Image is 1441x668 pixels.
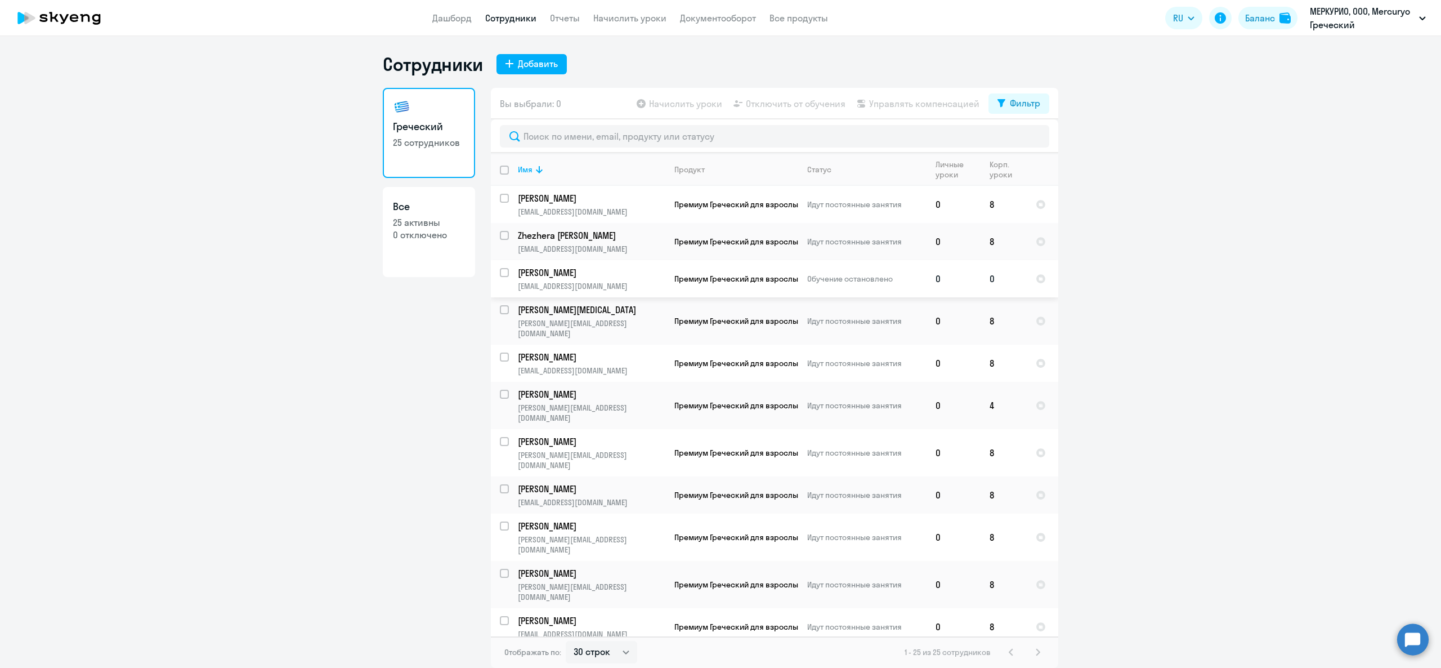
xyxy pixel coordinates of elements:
p: МЕРКУРИО, ООО, Mercuryo Греческий [1310,5,1415,32]
div: Корп. уроки [990,159,1018,180]
td: 0 [981,260,1027,297]
a: [PERSON_NAME][EMAIL_ADDRESS][DOMAIN_NAME] [518,483,665,507]
span: Премиум Греческий для взрослых [674,490,802,500]
p: [EMAIL_ADDRESS][DOMAIN_NAME] [518,244,665,254]
p: Идут постоянные занятия [807,532,926,542]
td: 0 [927,223,981,260]
p: Идут постоянные занятия [807,316,926,326]
td: 0 [927,514,981,561]
p: Zhezhera [PERSON_NAME] [518,229,665,242]
td: 0 [927,186,981,223]
a: [PERSON_NAME][PERSON_NAME][EMAIL_ADDRESS][DOMAIN_NAME] [518,435,665,470]
button: Балансbalance [1238,7,1297,29]
td: 8 [981,476,1027,514]
p: [PERSON_NAME] [518,483,665,495]
a: [PERSON_NAME][EMAIL_ADDRESS][DOMAIN_NAME] [518,614,665,639]
span: Премиум Греческий для взрослых [674,448,802,458]
td: 4 [981,382,1027,429]
span: Премиум Греческий для взрослых [674,274,802,284]
p: Идут постоянные занятия [807,358,926,368]
img: balance [1279,12,1291,24]
p: [PERSON_NAME][MEDICAL_DATA] [518,304,665,316]
div: Фильтр [1010,96,1040,110]
p: [PERSON_NAME] [518,192,665,204]
a: [PERSON_NAME][PERSON_NAME][EMAIL_ADDRESS][DOMAIN_NAME] [518,388,665,423]
td: 8 [981,297,1027,345]
p: 25 активны [393,216,465,229]
td: 8 [981,186,1027,223]
div: Имя [518,164,532,175]
p: Идут постоянные занятия [807,490,926,500]
a: Отчеты [550,12,580,24]
h3: Греческий [393,119,465,134]
a: [PERSON_NAME][EMAIL_ADDRESS][DOMAIN_NAME] [518,351,665,376]
p: [EMAIL_ADDRESS][DOMAIN_NAME] [518,497,665,507]
div: Баланс [1245,11,1275,25]
td: 0 [927,429,981,476]
div: Продукт [674,164,798,175]
td: 8 [981,429,1027,476]
span: Премиум Греческий для взрослых [674,580,802,590]
p: [PERSON_NAME][EMAIL_ADDRESS][DOMAIN_NAME] [518,582,665,602]
p: [PERSON_NAME][EMAIL_ADDRESS][DOMAIN_NAME] [518,535,665,555]
span: Премиум Греческий для взрослых [674,358,802,368]
td: 0 [927,608,981,645]
a: Все25 активны0 отключено [383,187,475,277]
a: Документооборот [680,12,756,24]
h1: Сотрудники [383,53,483,75]
div: Продукт [674,164,705,175]
td: 0 [927,382,981,429]
p: [PERSON_NAME] [518,435,665,448]
h3: Все [393,199,465,214]
span: Премиум Греческий для взрослых [674,532,802,542]
p: Идут постоянные занятия [807,400,926,411]
a: Дашборд [432,12,472,24]
a: [PERSON_NAME][EMAIL_ADDRESS][DOMAIN_NAME] [518,192,665,217]
p: [EMAIL_ADDRESS][DOMAIN_NAME] [518,281,665,291]
p: Идут постоянные занятия [807,237,926,247]
a: [PERSON_NAME][EMAIL_ADDRESS][DOMAIN_NAME] [518,266,665,291]
p: Идут постоянные занятия [807,199,926,210]
span: Премиум Греческий для взрослых [674,316,802,326]
p: [PERSON_NAME][EMAIL_ADDRESS][DOMAIN_NAME] [518,450,665,470]
button: RU [1165,7,1202,29]
div: Добавить [518,57,558,70]
div: Корп. уроки [990,159,1026,180]
span: 1 - 25 из 25 сотрудников [905,647,991,657]
td: 0 [927,297,981,345]
div: Статус [807,164,926,175]
td: 8 [981,345,1027,382]
p: [PERSON_NAME] [518,614,665,627]
td: 8 [981,608,1027,645]
p: Обучение остановлено [807,274,926,284]
a: Начислить уроки [593,12,666,24]
div: Личные уроки [936,159,972,180]
p: [EMAIL_ADDRESS][DOMAIN_NAME] [518,207,665,217]
p: 25 сотрудников [393,136,465,149]
td: 0 [927,561,981,608]
span: RU [1173,11,1183,25]
td: 0 [927,345,981,382]
p: [PERSON_NAME] [518,266,665,279]
p: [PERSON_NAME][EMAIL_ADDRESS][DOMAIN_NAME] [518,403,665,423]
button: МЕРКУРИО, ООО, Mercuryo Греческий [1304,5,1431,32]
span: Премиум Греческий для взрослых [674,622,802,632]
a: Греческий25 сотрудников [383,88,475,178]
span: Премиум Греческий для взрослых [674,237,802,247]
a: [PERSON_NAME][PERSON_NAME][EMAIL_ADDRESS][DOMAIN_NAME] [518,520,665,555]
a: Все продукты [769,12,828,24]
span: Отображать по: [504,647,561,657]
a: [PERSON_NAME][PERSON_NAME][EMAIL_ADDRESS][DOMAIN_NAME] [518,567,665,602]
div: Статус [807,164,831,175]
a: Сотрудники [485,12,536,24]
p: 0 отключено [393,229,465,241]
a: Zhezhera [PERSON_NAME][EMAIL_ADDRESS][DOMAIN_NAME] [518,229,665,254]
button: Фильтр [988,93,1049,114]
td: 0 [927,476,981,514]
img: greek [393,98,411,116]
td: 8 [981,561,1027,608]
p: Идут постоянные занятия [807,448,926,458]
td: 0 [927,260,981,297]
p: [PERSON_NAME] [518,567,665,580]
